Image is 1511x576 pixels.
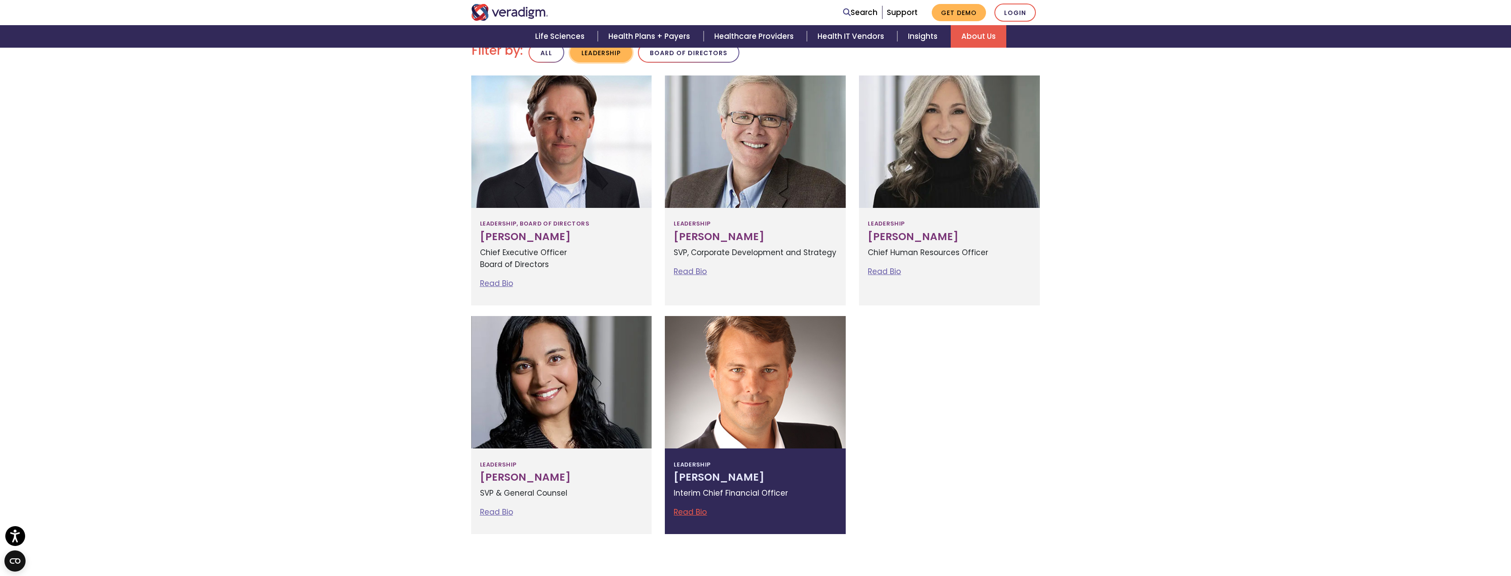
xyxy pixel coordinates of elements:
a: Health IT Vendors [807,25,897,48]
p: SVP, Corporate Development and Strategy [674,247,837,259]
span: Leadership, Board of Directors [480,217,589,231]
h3: [PERSON_NAME] [868,231,1031,243]
p: Chief Human Resources Officer [868,247,1031,259]
a: Read Bio [674,266,707,277]
span: Leadership [674,457,710,471]
a: Support [887,7,918,18]
a: Login [994,4,1036,22]
a: Insights [897,25,951,48]
a: About Us [951,25,1006,48]
a: Read Bio [480,507,513,517]
a: Read Bio [674,507,707,517]
h3: [PERSON_NAME] [674,231,837,243]
p: Interim Chief Financial Officer [674,487,837,499]
button: Board of Directors [638,42,739,63]
a: Health Plans + Payers [598,25,703,48]
h3: [PERSON_NAME] [480,471,643,484]
a: Search [843,7,877,19]
span: Leadership [868,217,904,231]
p: SVP & General Counsel [480,487,643,499]
a: Get Demo [932,4,986,21]
a: Read Bio [480,278,513,289]
button: All [529,42,564,63]
h2: Filter by: [472,43,523,58]
span: Leadership [674,217,710,231]
h3: [PERSON_NAME] [674,471,837,484]
a: Healthcare Providers [704,25,807,48]
img: Veradigm logo [471,4,548,21]
iframe: Drift Chat Widget [1342,512,1500,565]
button: Leadership [570,43,632,63]
p: Chief Executive Officer Board of Directors [480,247,643,271]
button: Open CMP widget [4,550,26,572]
a: Life Sciences [525,25,598,48]
h3: [PERSON_NAME] [480,231,643,243]
a: Read Bio [868,266,901,277]
span: Leadership [480,457,517,471]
